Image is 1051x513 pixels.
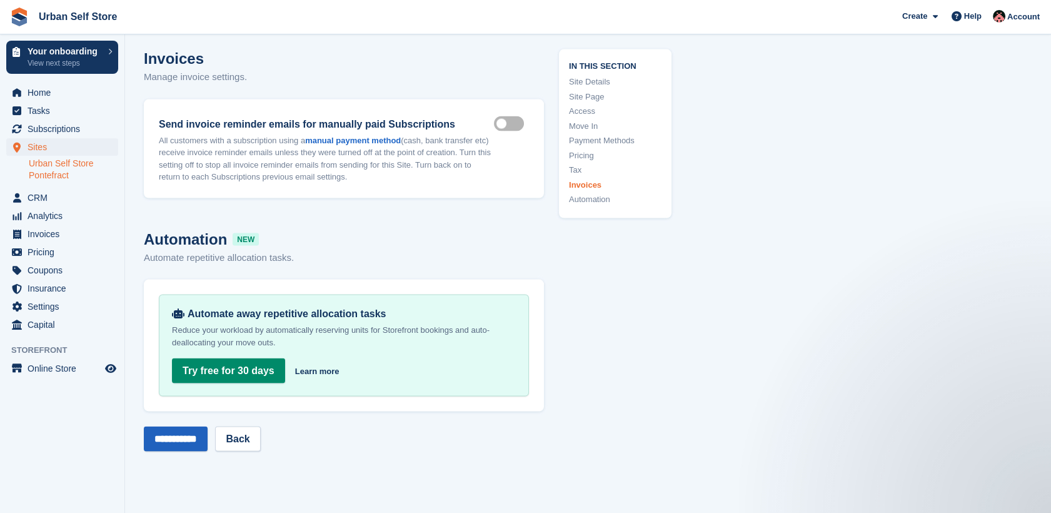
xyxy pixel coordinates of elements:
[569,135,661,147] a: Payment Methods
[295,365,339,378] a: Learn more
[10,8,29,26] img: stora-icon-8386f47178a22dfd0bd8f6a31ec36ba5ce8667c1dd55bd0f319d3a0aa187defe.svg
[159,135,494,183] p: All customers with a subscription using a (cash, bank transfer etc) receive invoice reminder emai...
[6,316,118,333] a: menu
[569,149,661,161] a: Pricing
[215,427,260,452] a: Back
[28,316,103,333] span: Capital
[6,138,118,156] a: menu
[6,243,118,261] a: menu
[6,262,118,279] a: menu
[6,280,118,297] a: menu
[28,243,103,261] span: Pricing
[902,10,927,23] span: Create
[11,344,124,357] span: Storefront
[28,298,103,315] span: Settings
[569,164,661,176] a: Tax
[6,102,118,119] a: menu
[233,233,259,246] span: NEW
[28,47,102,56] p: Your onboarding
[569,90,661,103] a: Site Page
[6,41,118,74] a: Your onboarding View next steps
[29,158,118,181] a: Urban Self Store Pontefract
[305,136,401,145] a: manual payment method
[103,361,118,376] a: Preview store
[144,48,544,70] h2: Invoices
[993,10,1005,23] img: Josh Marshall
[28,189,103,206] span: CRM
[6,225,118,243] a: menu
[6,84,118,101] a: menu
[1007,11,1040,23] span: Account
[569,105,661,118] a: Access
[569,193,661,206] a: Automation
[6,120,118,138] a: menu
[28,102,103,119] span: Tasks
[28,138,103,156] span: Sites
[28,207,103,225] span: Analytics
[172,324,516,349] p: Reduce your workload by automatically reserving units for Storefront bookings and auto-deallocati...
[34,6,122,27] a: Urban Self Store
[6,189,118,206] a: menu
[964,10,982,23] span: Help
[6,360,118,377] a: menu
[6,207,118,225] a: menu
[144,251,544,265] p: Automate repetitive allocation tasks.
[28,120,103,138] span: Subscriptions
[172,358,285,383] a: Try free for 30 days
[172,308,516,320] div: Automate away repetitive allocation tasks
[494,123,529,125] label: Manual invoice mailers on
[569,59,661,71] span: In this section
[6,298,118,315] a: menu
[28,58,102,69] p: View next steps
[159,117,494,132] label: Send invoice reminder emails for manually paid Subscriptions
[569,119,661,132] a: Move In
[28,280,103,297] span: Insurance
[28,225,103,243] span: Invoices
[569,178,661,191] a: Invoices
[28,262,103,279] span: Coupons
[28,84,103,101] span: Home
[144,228,544,251] h2: Automation
[569,76,661,88] a: Site Details
[144,70,544,84] p: Manage invoice settings.
[28,360,103,377] span: Online Store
